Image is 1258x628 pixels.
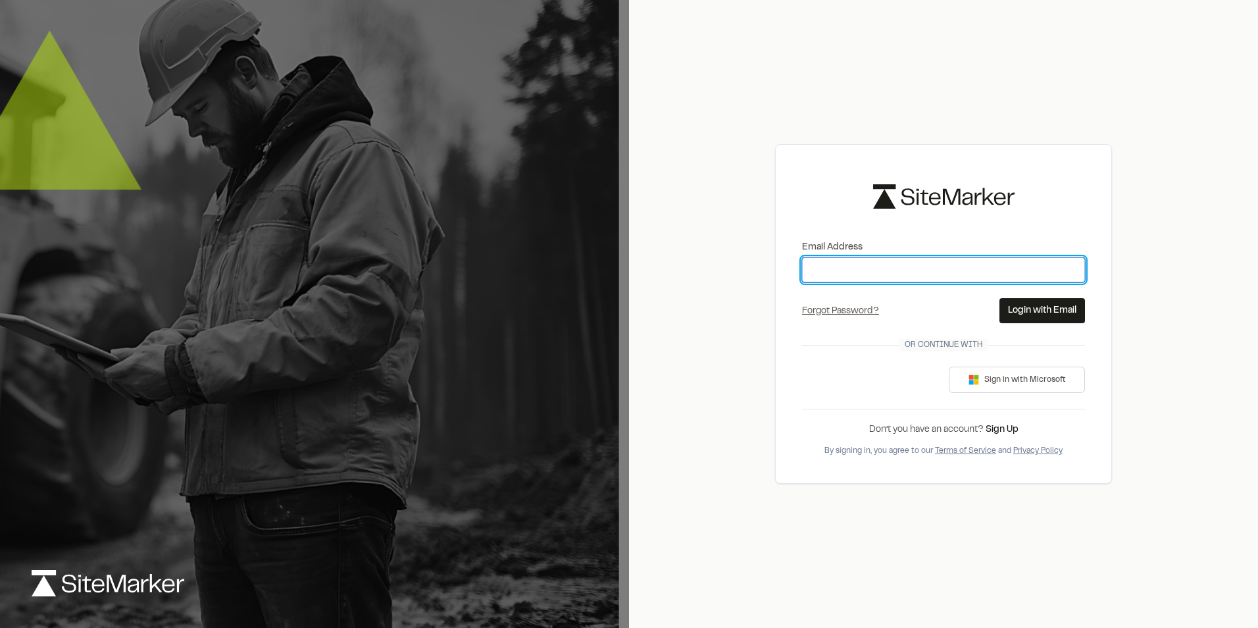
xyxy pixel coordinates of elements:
button: Terms of Service [935,445,996,457]
img: logo-white-rebrand.svg [32,570,184,596]
a: Forgot Password? [802,307,879,315]
img: logo-black-rebrand.svg [873,184,1015,209]
label: Email Address [802,240,1085,255]
iframe: Sign in with Google Button [795,365,930,394]
a: Sign Up [986,426,1019,434]
button: Sign in with Microsoft [949,367,1085,393]
button: Login with Email [999,298,1085,323]
span: Or continue with [899,339,988,351]
button: Privacy Policy [1013,445,1063,457]
div: By signing in, you agree to our and [802,445,1085,457]
div: Don’t you have an account? [802,423,1085,437]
